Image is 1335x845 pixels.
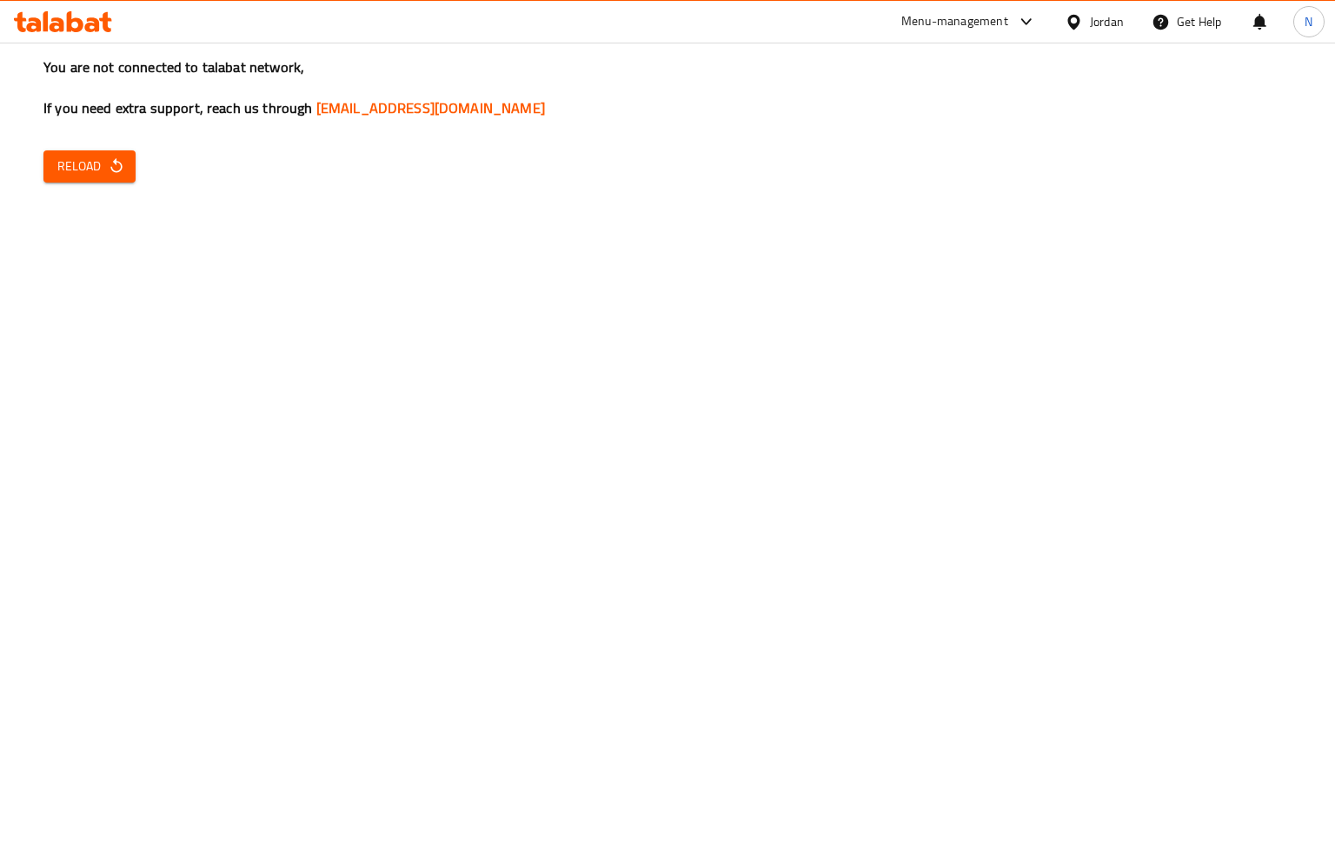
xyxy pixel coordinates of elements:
h3: You are not connected to talabat network, If you need extra support, reach us through [43,57,1292,118]
a: [EMAIL_ADDRESS][DOMAIN_NAME] [316,95,545,121]
span: N [1305,12,1312,31]
button: Reload [43,150,136,183]
div: Jordan [1090,12,1124,31]
span: Reload [57,156,122,177]
div: Menu-management [901,11,1008,32]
